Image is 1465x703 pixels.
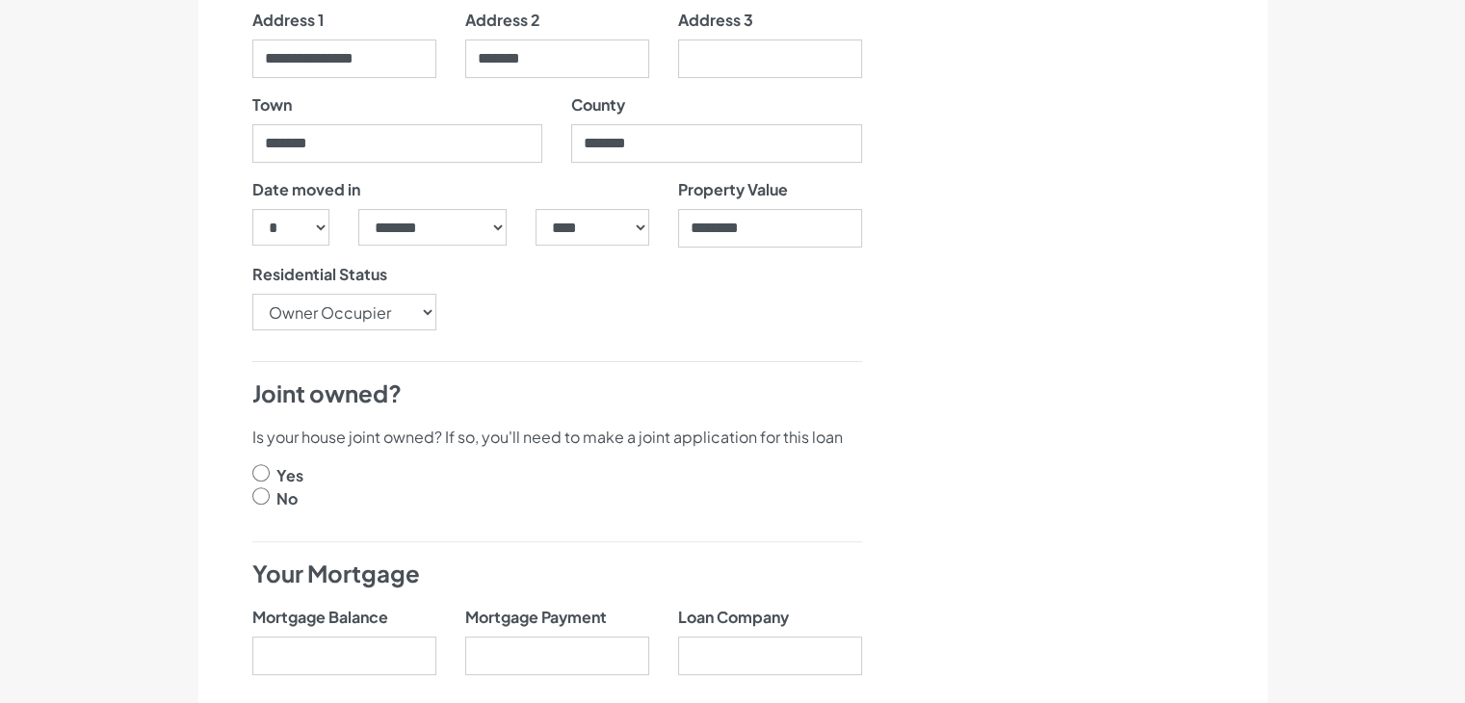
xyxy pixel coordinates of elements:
label: Town [252,93,292,117]
label: Property Value [678,178,788,201]
label: Mortgage Payment [465,606,607,629]
p: Is your house joint owned? If so, you'll need to make a joint application for this loan [252,426,862,449]
label: No [276,487,298,510]
label: County [571,93,625,117]
label: Date moved in [252,178,360,201]
h4: Your Mortgage [252,558,862,590]
label: Residential Status [252,263,387,286]
label: Address 1 [252,9,324,32]
label: Mortgage Balance [252,606,388,629]
label: Address 3 [678,9,753,32]
label: Loan Company [678,606,789,629]
label: Address 2 [465,9,540,32]
h4: Joint owned? [252,378,862,410]
label: Yes [276,464,303,487]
